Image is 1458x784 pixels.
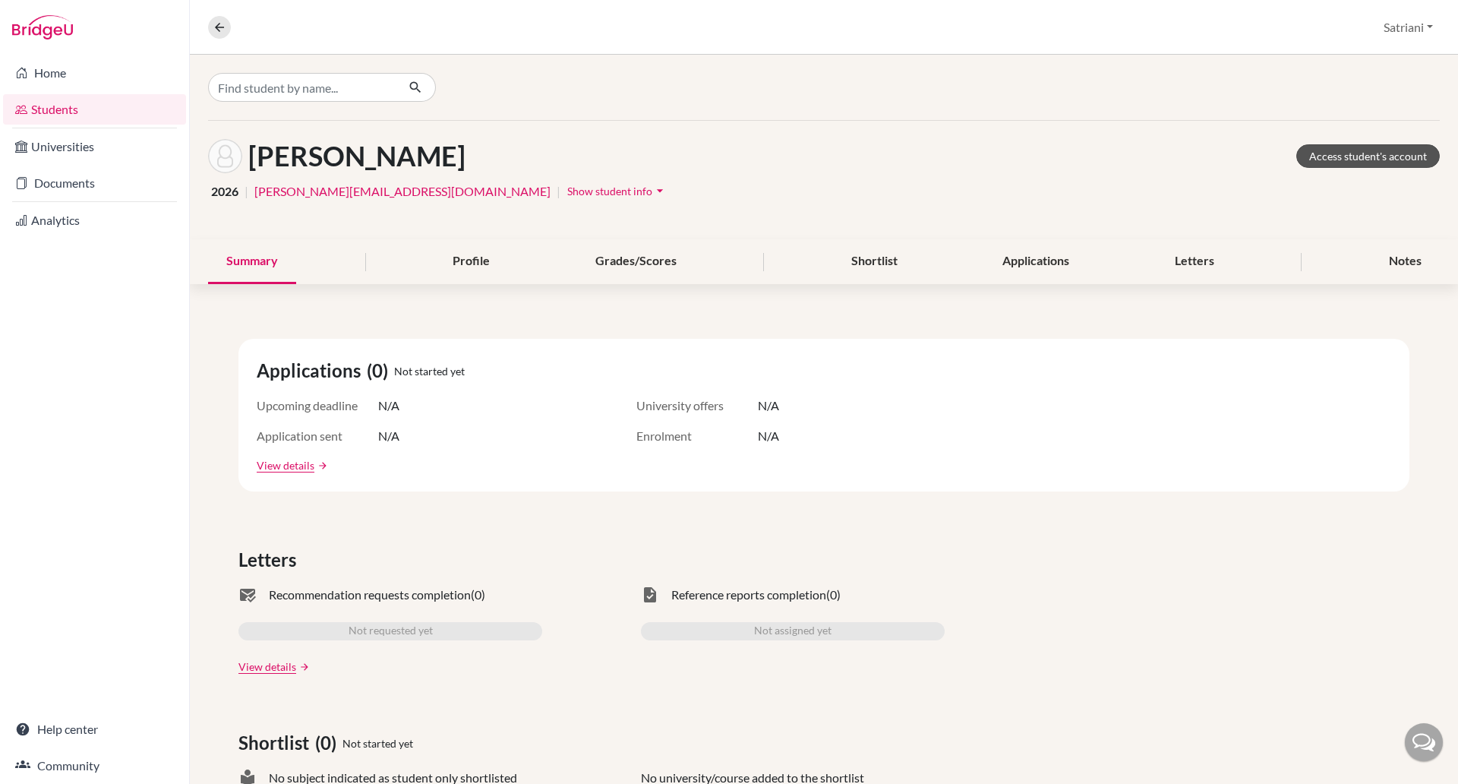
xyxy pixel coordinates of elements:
span: N/A [378,427,399,445]
span: Recommendation requests completion [269,586,471,604]
i: arrow_drop_down [652,183,667,198]
a: Students [3,94,186,125]
a: Analytics [3,205,186,236]
span: Upcoming deadline [257,397,378,415]
button: Satriani [1377,13,1440,42]
span: University offers [636,397,758,415]
span: Reference reports completion [671,586,826,604]
a: Help center [3,714,186,744]
a: arrow_forward [314,460,328,471]
button: Show student infoarrow_drop_down [566,179,668,203]
span: N/A [758,427,779,445]
span: | [557,182,560,201]
div: Letters [1157,239,1232,284]
input: Find student by name... [208,73,396,102]
div: Notes [1371,239,1440,284]
span: (0) [471,586,485,604]
div: Grades/Scores [577,239,695,284]
span: Not requested yet [349,622,433,640]
div: Shortlist [833,239,916,284]
span: task [641,586,659,604]
a: arrow_forward [296,662,310,672]
a: Universities [3,131,186,162]
span: | [245,182,248,201]
div: Profile [434,239,508,284]
a: Community [3,751,186,781]
a: [PERSON_NAME][EMAIL_ADDRESS][DOMAIN_NAME] [254,182,551,201]
span: Letters [238,546,302,574]
span: Help [34,11,65,24]
img: Vivianna Tannesa's avatar [208,139,242,173]
h1: [PERSON_NAME] [248,140,465,172]
span: N/A [758,397,779,415]
span: Shortlist [238,729,315,757]
a: Access student's account [1296,144,1440,168]
span: (0) [315,729,342,757]
span: mark_email_read [238,586,257,604]
a: View details [238,659,296,675]
span: 2026 [211,182,238,201]
span: N/A [378,397,399,415]
span: Not started yet [394,363,465,379]
img: Bridge-U [12,15,73,40]
a: Documents [3,168,186,198]
span: (0) [367,357,394,384]
div: Applications [984,239,1087,284]
a: View details [257,457,314,473]
span: Show student info [567,185,652,198]
a: Home [3,58,186,88]
span: Application sent [257,427,378,445]
span: Enrolment [636,427,758,445]
div: Summary [208,239,296,284]
span: Applications [257,357,367,384]
span: (0) [826,586,841,604]
span: Not assigned yet [754,622,832,640]
span: Not started yet [342,735,413,751]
